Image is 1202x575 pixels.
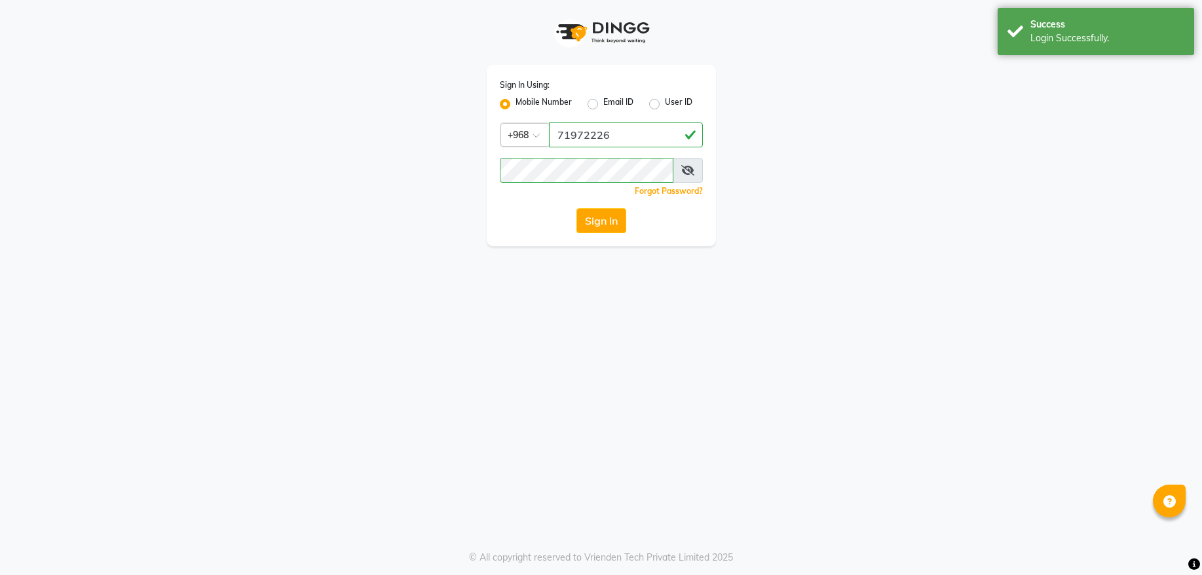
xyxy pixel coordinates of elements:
label: Sign In Using: [500,79,550,91]
img: logo1.svg [549,13,654,52]
iframe: chat widget [1147,523,1189,562]
input: Username [549,122,703,147]
div: Success [1030,18,1184,31]
input: Username [500,158,673,183]
button: Sign In [576,208,626,233]
label: User ID [665,96,692,112]
a: Forgot Password? [635,186,703,196]
label: Mobile Number [516,96,572,112]
div: Login Successfully. [1030,31,1184,45]
label: Email ID [603,96,633,112]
